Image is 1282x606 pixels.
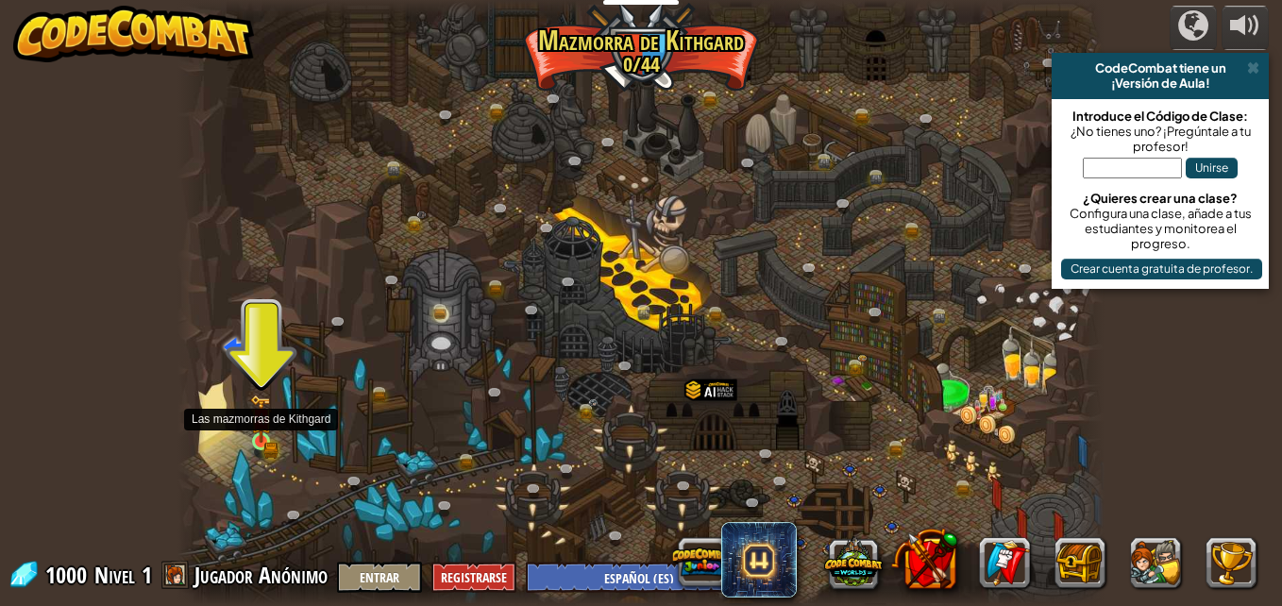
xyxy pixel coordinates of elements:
button: Entrar [337,562,422,593]
span: 1000 [45,560,93,590]
div: Introduce el Código de Clase: [1061,109,1259,124]
img: portrait.png [857,355,868,362]
div: CodeCombat tiene un [1059,60,1261,76]
div: Configura una clase, añade a tus estudiantes y monitorea el progreso. [1061,206,1259,251]
button: Registrarse [431,562,516,593]
span: 1 [142,560,152,590]
button: Campañas [1170,6,1217,50]
img: portrait.png [416,211,427,219]
div: ¿Quieres crear una clase? [1061,191,1259,206]
span: Jugador Anónimo [194,560,328,590]
img: level-banner-unlock.png [250,395,272,443]
img: portrait.png [587,399,598,407]
div: ¿No tienes uno? ¡Pregúntale a tu profesor! [1061,124,1259,154]
button: Crear cuenta gratuita de profesor. [1061,259,1262,279]
img: portrait.png [255,412,268,426]
span: Nivel [94,560,135,591]
button: Ajustar volúmen [1222,6,1269,50]
div: ¡Versión de Aula! [1059,76,1261,91]
button: Unirse [1186,158,1238,178]
img: bronze-chest.png [263,442,278,458]
img: CodeCombat - Learn how to code by playing a game [13,6,255,62]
